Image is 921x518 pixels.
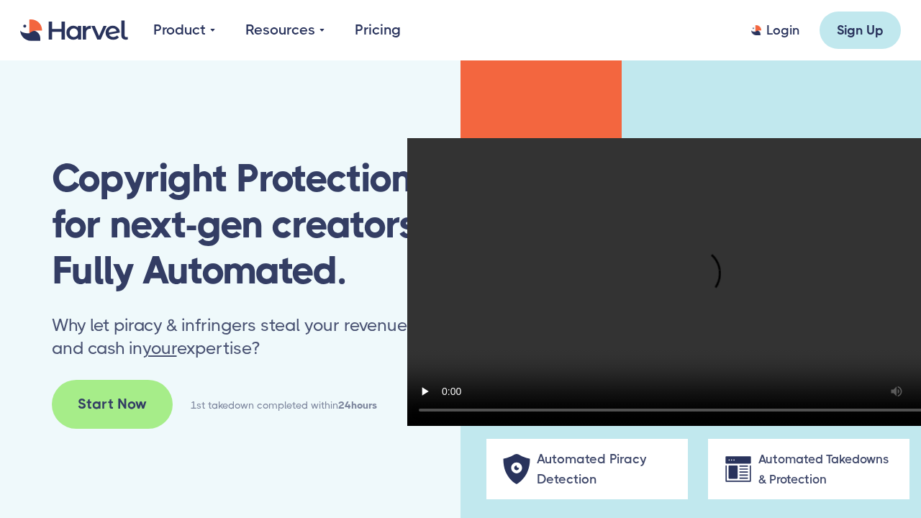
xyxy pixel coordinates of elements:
[537,449,668,489] div: Automated Piracy Detection
[245,19,315,41] div: Resources
[52,155,420,294] h1: Copyright Protection for next-gen creators Fully Automated.
[820,12,901,49] a: Sign Up
[338,399,377,411] strong: 24hours
[751,22,799,39] a: Login
[20,19,128,42] a: home
[355,19,401,41] a: Pricing
[52,380,173,429] a: Start Now
[142,338,177,358] span: your
[153,19,215,41] div: Product
[52,314,409,360] p: Why let piracy & infringers steal your revenue and cash in expertise?
[245,19,325,41] div: Resources
[153,19,206,41] div: Product
[78,394,147,415] div: Start Now
[837,22,884,39] div: Sign Up
[758,449,889,489] div: Automated Takedowns & Protection
[191,395,377,415] div: 1st takedown completed within
[766,22,799,39] div: Login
